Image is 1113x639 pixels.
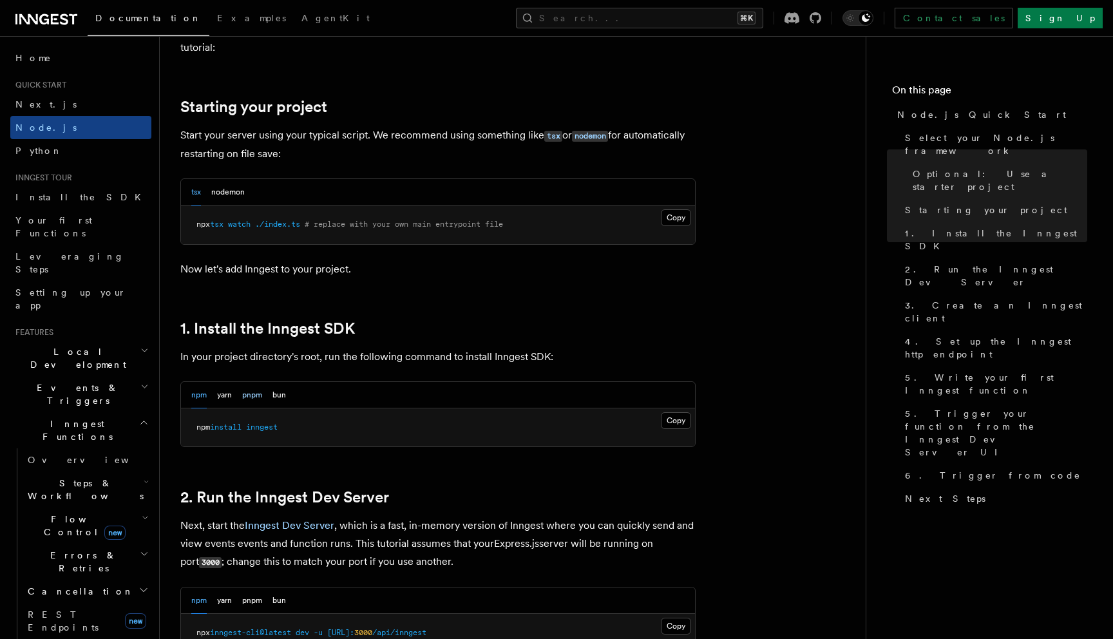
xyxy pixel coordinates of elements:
a: Setting up your app [10,281,151,317]
span: Inngest tour [10,173,72,183]
a: Next Steps [900,487,1087,510]
span: Errors & Retries [23,549,140,575]
a: 5. Trigger your function from the Inngest Dev Server UI [900,402,1087,464]
h4: On this page [892,82,1087,103]
button: pnpm [242,382,262,408]
code: 3000 [199,557,222,568]
a: 6. Trigger from code [900,464,1087,487]
span: new [125,613,146,629]
button: bun [272,587,286,614]
span: install [210,423,242,432]
span: [URL]: [327,628,354,637]
a: Select your Node.js framework [900,126,1087,162]
span: -u [314,628,323,637]
button: nodemon [211,179,245,205]
a: Sign Up [1018,8,1103,28]
p: In your project directory's root, run the following command to install Inngest SDK: [180,348,696,366]
span: ./index.ts [255,220,300,229]
span: Select your Node.js framework [905,131,1087,157]
a: Examples [209,4,294,35]
button: Copy [661,618,691,634]
a: Documentation [88,4,209,36]
span: 3000 [354,628,372,637]
span: npm [196,423,210,432]
a: 2. Run the Inngest Dev Server [180,488,389,506]
span: # replace with your own main entrypoint file [305,220,503,229]
button: Steps & Workflows [23,472,151,508]
span: 4. Set up the Inngest http endpoint [905,335,1087,361]
p: Next, start the , which is a fast, in-memory version of Inngest where you can quickly send and vi... [180,517,696,571]
a: 3. Create an Inngest client [900,294,1087,330]
span: Node.js [15,122,77,133]
span: Next.js [15,99,77,110]
button: npm [191,382,207,408]
a: Inngest Dev Server [245,519,334,531]
span: npx [196,628,210,637]
span: 1. Install the Inngest SDK [905,227,1087,253]
span: new [104,526,126,540]
button: Copy [661,209,691,226]
span: Optional: Use a starter project [913,167,1087,193]
span: Leveraging Steps [15,251,124,274]
a: Optional: Use a starter project [908,162,1087,198]
span: Your first Functions [15,215,92,238]
span: 2. Run the Inngest Dev Server [905,263,1087,289]
button: yarn [217,587,232,614]
span: Documentation [95,13,202,23]
button: Local Development [10,340,151,376]
span: 6. Trigger from code [905,469,1081,482]
button: Events & Triggers [10,376,151,412]
span: Steps & Workflows [23,477,144,502]
span: AgentKit [301,13,370,23]
span: Node.js Quick Start [897,108,1066,121]
span: inngest-cli@latest [210,628,291,637]
a: Python [10,139,151,162]
a: Next.js [10,93,151,116]
span: Examples [217,13,286,23]
span: Next Steps [905,492,985,505]
button: tsx [191,179,201,205]
a: 1. Install the Inngest SDK [900,222,1087,258]
button: Cancellation [23,580,151,603]
a: Starting your project [180,98,327,116]
button: yarn [217,382,232,408]
a: Node.js [10,116,151,139]
span: 5. Trigger your function from the Inngest Dev Server UI [905,407,1087,459]
span: npx [196,220,210,229]
button: Copy [661,412,691,429]
span: Flow Control [23,513,142,539]
span: Quick start [10,80,66,90]
a: tsx [544,129,562,141]
span: Home [15,52,52,64]
p: If you don't have an existing project, you can clone the following starter project to run through... [180,21,696,57]
span: Setting up your app [15,287,126,310]
span: Local Development [10,345,140,371]
span: Install the SDK [15,192,149,202]
button: pnpm [242,587,262,614]
span: 5. Write your first Inngest function [905,371,1087,397]
button: Search...⌘K [516,8,763,28]
a: Home [10,46,151,70]
button: bun [272,382,286,408]
span: Starting your project [905,204,1067,216]
kbd: ⌘K [737,12,756,24]
p: Start your server using your typical script. We recommend using something like or for automatical... [180,126,696,163]
span: Events & Triggers [10,381,140,407]
span: tsx [210,220,224,229]
a: 2. Run the Inngest Dev Server [900,258,1087,294]
a: REST Endpointsnew [23,603,151,639]
span: 3. Create an Inngest client [905,299,1087,325]
a: Leveraging Steps [10,245,151,281]
a: 5. Write your first Inngest function [900,366,1087,402]
p: Now let's add Inngest to your project. [180,260,696,278]
a: Install the SDK [10,186,151,209]
span: inngest [246,423,278,432]
a: Node.js Quick Start [892,103,1087,126]
a: AgentKit [294,4,377,35]
span: REST Endpoints [28,609,99,633]
a: Overview [23,448,151,472]
span: watch [228,220,251,229]
a: Your first Functions [10,209,151,245]
span: Inngest Functions [10,417,139,443]
button: Toggle dark mode [842,10,873,26]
